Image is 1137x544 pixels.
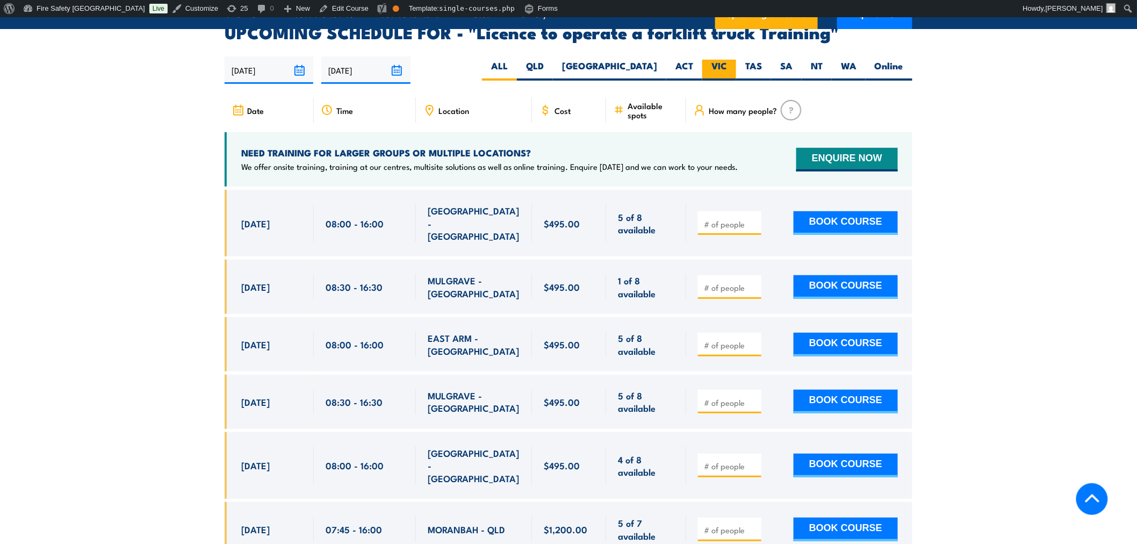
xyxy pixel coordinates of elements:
button: BOOK COURSE [794,390,898,413]
input: # of people [704,282,758,293]
span: MORANBAH - QLD [428,523,505,535]
div: OK [393,5,399,12]
input: # of people [704,219,758,230]
span: 08:30 - 16:30 [326,281,383,293]
label: [GEOGRAPHIC_DATA] [553,60,666,81]
span: How many people? [709,106,778,115]
span: [DATE] [241,396,270,408]
span: 4 of 8 available [618,453,674,478]
label: NT [802,60,832,81]
label: VIC [702,60,736,81]
span: EAST ARM - [GEOGRAPHIC_DATA] [428,332,520,357]
span: [DATE] [241,523,270,535]
p: We offer onsite training, training at our centres, multisite solutions as well as online training... [241,161,738,172]
input: # of people [704,461,758,471]
label: ALL [482,60,517,81]
span: [GEOGRAPHIC_DATA] - [GEOGRAPHIC_DATA] [428,447,520,484]
button: BOOK COURSE [794,454,898,477]
span: [PERSON_NAME] [1046,4,1103,12]
input: # of people [704,340,758,350]
span: $495.00 [544,459,580,471]
span: Location [438,106,469,115]
span: $495.00 [544,396,580,408]
span: [GEOGRAPHIC_DATA] - [GEOGRAPHIC_DATA] [428,204,520,242]
button: BOOK COURSE [794,275,898,299]
span: 5 of 8 available [618,211,674,236]
span: 08:00 - 16:00 [326,217,384,230]
span: $495.00 [544,281,580,293]
span: [DATE] [241,338,270,350]
span: Date [247,106,264,115]
button: ENQUIRE NOW [796,148,898,171]
span: 1 of 8 available [618,274,674,299]
span: 08:00 - 16:00 [326,338,384,350]
span: 5 of 8 available [618,332,674,357]
label: ACT [666,60,702,81]
label: TAS [736,60,771,81]
span: $1,200.00 [544,523,587,535]
span: MULGRAVE - [GEOGRAPHIC_DATA] [428,274,520,299]
label: Online [866,60,912,81]
label: WA [832,60,866,81]
button: BOOK COURSE [794,333,898,356]
input: # of people [704,397,758,408]
span: $495.00 [544,217,580,230]
input: To date [321,56,410,84]
span: Time [336,106,353,115]
label: QLD [517,60,553,81]
input: From date [225,56,313,84]
a: Live [149,4,168,13]
span: [DATE] [241,217,270,230]
span: 5 of 8 available [618,389,674,414]
input: # of people [704,525,758,535]
span: single-courses.php [439,4,515,12]
span: 07:45 - 16:00 [326,523,382,535]
h4: NEED TRAINING FOR LARGER GROUPS OR MULTIPLE LOCATIONS? [241,147,738,159]
h2: UPCOMING SCHEDULE FOR - "Licence to operate a forklift truck Training" [225,24,912,39]
button: BOOK COURSE [794,518,898,541]
span: Cost [555,106,571,115]
span: 08:00 - 16:00 [326,459,384,471]
span: Available spots [628,101,679,119]
span: 08:30 - 16:30 [326,396,383,408]
span: 5 of 7 available [618,517,674,542]
span: $495.00 [544,338,580,350]
button: BOOK COURSE [794,211,898,235]
label: SA [771,60,802,81]
span: [DATE] [241,459,270,471]
span: [DATE] [241,281,270,293]
span: MULGRAVE - [GEOGRAPHIC_DATA] [428,389,520,414]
